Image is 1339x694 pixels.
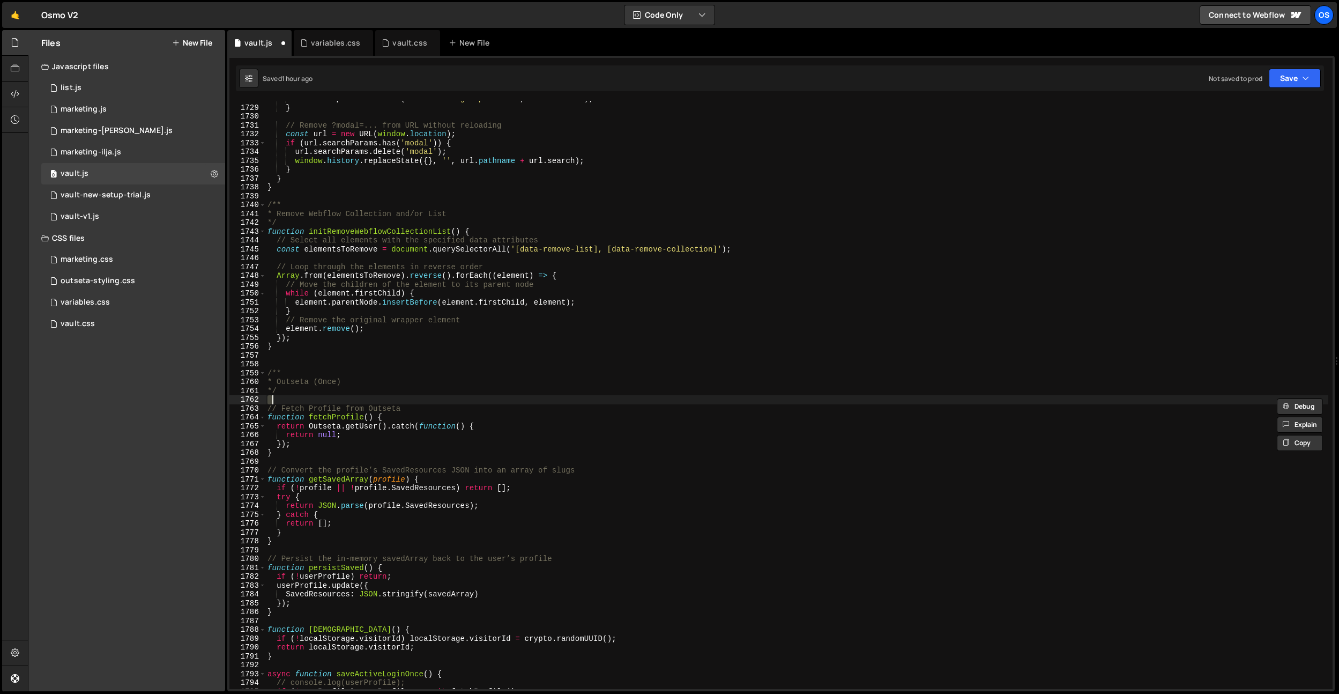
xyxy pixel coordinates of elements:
div: 1743 [229,227,266,237]
div: 1750 [229,289,266,298]
div: CSS files [28,227,225,249]
div: 1744 [229,236,266,245]
div: 1776 [229,519,266,528]
div: 1753 [229,316,266,325]
div: 1738 [229,183,266,192]
div: 1785 [229,599,266,608]
div: marketing.css [61,255,113,264]
button: Copy [1277,435,1323,451]
div: 1741 [229,210,266,219]
div: 16596/45424.js [41,120,225,142]
div: 1731 [229,121,266,130]
div: 1781 [229,564,266,573]
div: 1783 [229,581,266,590]
div: 1773 [229,493,266,502]
div: 1733 [229,139,266,148]
div: 1767 [229,440,266,449]
span: 0 [50,171,57,179]
h2: Files [41,37,61,49]
div: 1766 [229,431,266,440]
a: Os [1314,5,1334,25]
div: 1768 [229,448,266,457]
div: 1789 [229,634,266,644]
div: 1774 [229,501,266,511]
div: 1732 [229,130,266,139]
div: 1734 [229,147,266,157]
div: 1787 [229,617,266,626]
div: 1786 [229,608,266,617]
div: 1779 [229,546,266,555]
div: 16596/45154.css [41,292,225,313]
div: 1735 [229,157,266,166]
div: list.js [61,83,81,93]
div: 1777 [229,528,266,537]
div: 16596/45156.css [41,270,225,292]
div: 1745 [229,245,266,254]
button: Explain [1277,417,1323,433]
div: 16596/45153.css [41,313,225,335]
div: variables.css [311,38,360,48]
div: 1788 [229,625,266,634]
div: 1739 [229,192,266,201]
div: 1755 [229,334,266,343]
div: 1782 [229,572,266,581]
div: 16596/45423.js [41,142,225,163]
div: 1765 [229,422,266,431]
a: 🤙 [2,2,28,28]
div: vault.css [61,319,95,329]
div: Not saved to prod [1209,74,1262,83]
div: marketing-ilja.js [61,147,121,157]
div: 1778 [229,537,266,546]
div: vault.js [61,169,88,179]
div: 1775 [229,511,266,520]
div: 16596/45422.js [41,99,225,120]
div: 1748 [229,271,266,280]
div: 1794 [229,678,266,688]
div: 1730 [229,112,266,121]
div: 16596/45446.css [41,249,225,270]
div: 16596/45133.js [41,163,225,184]
div: 1758 [229,360,266,369]
div: 1756 [229,342,266,351]
div: 1757 [229,351,266,360]
div: 1769 [229,457,266,467]
button: Save [1269,69,1321,88]
div: 1772 [229,484,266,493]
div: 16596/45132.js [41,206,225,227]
button: New File [172,39,212,47]
div: 1763 [229,404,266,414]
div: 1784 [229,590,266,599]
div: New File [449,38,494,48]
div: 1760 [229,378,266,387]
div: marketing.js [61,105,107,114]
div: 1749 [229,280,266,290]
button: Code Only [624,5,715,25]
div: 1754 [229,324,266,334]
div: 1 hour ago [282,74,313,83]
div: 1761 [229,387,266,396]
div: 1737 [229,174,266,183]
div: vault-new-setup-trial.js [61,190,151,200]
div: Saved [263,74,313,83]
div: 1746 [229,254,266,263]
div: 1791 [229,652,266,661]
div: 16596/45152.js [41,184,225,206]
div: 1742 [229,218,266,227]
a: Connect to Webflow [1200,5,1311,25]
div: 1790 [229,643,266,652]
div: 1751 [229,298,266,307]
div: 16596/45151.js [41,77,225,99]
div: 1762 [229,395,266,404]
div: 1740 [229,201,266,210]
div: 1764 [229,413,266,422]
div: Osmo V2 [41,9,78,21]
div: outseta-styling.css [61,276,135,286]
div: 1729 [229,104,266,113]
div: 1792 [229,661,266,670]
div: 1736 [229,165,266,174]
div: vault-v1.js [61,212,99,222]
div: 1770 [229,466,266,475]
div: variables.css [61,298,110,307]
div: vault.js [244,38,272,48]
